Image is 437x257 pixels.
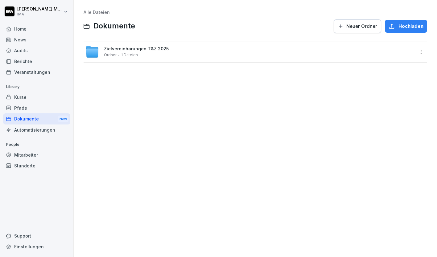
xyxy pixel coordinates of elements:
a: Alle Dateien [84,10,110,15]
button: Neuer Ordner [334,19,381,33]
p: Library [3,82,70,92]
a: Pfade [3,103,70,113]
a: Einstellungen [3,241,70,252]
p: [PERSON_NAME] Milanovska [17,6,62,12]
div: Support [3,230,70,241]
a: Zielvereinbarungen T&Z 2025Ordner1 Dateien [85,45,414,59]
span: Dokumente [93,22,135,31]
div: New [58,116,68,123]
a: Veranstaltungen [3,67,70,78]
span: Hochladen [398,23,423,30]
a: Berichte [3,56,70,67]
a: Home [3,23,70,34]
a: DokumenteNew [3,113,70,125]
a: Mitarbeiter [3,150,70,160]
a: News [3,34,70,45]
a: Audits [3,45,70,56]
a: Kurse [3,92,70,103]
a: Automatisierungen [3,124,70,135]
div: Dokumente [3,113,70,125]
span: Ordner [104,53,117,57]
a: Standorte [3,160,70,171]
button: Hochladen [385,20,427,33]
p: IMA [17,12,62,16]
span: 1 Dateien [121,53,138,57]
p: People [3,140,70,150]
span: Zielvereinbarungen T&Z 2025 [104,46,169,52]
span: Neuer Ordner [346,23,377,30]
